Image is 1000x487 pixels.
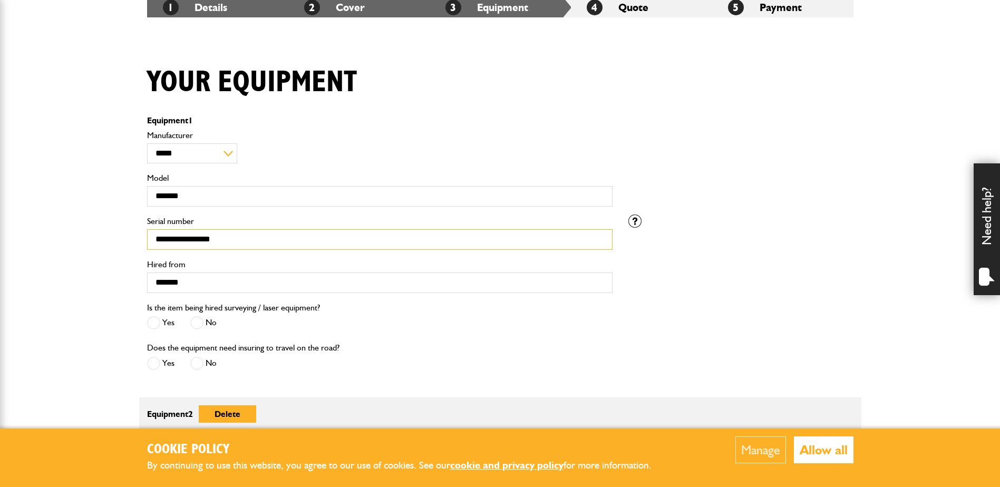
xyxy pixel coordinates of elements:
a: 2Cover [304,1,365,14]
span: 2 [188,409,193,419]
label: Does the equipment need insuring to travel on the road? [147,344,339,352]
label: Yes [147,357,174,370]
label: Serial number [147,217,613,226]
div: Need help? [974,163,1000,295]
label: No [190,357,217,370]
p: Equipment [147,405,613,423]
label: Manufacturer [147,131,613,140]
p: By continuing to use this website, you agree to our use of cookies. See our for more information. [147,457,669,474]
label: Is the item being hired surveying / laser equipment? [147,304,320,312]
a: 1Details [163,1,227,14]
label: Yes [147,316,174,329]
button: Manage [735,436,786,463]
label: Hired from [147,260,613,269]
label: Model [147,174,613,182]
span: 1 [188,115,193,125]
h1: Your equipment [147,65,357,100]
p: Equipment [147,116,613,125]
button: Allow all [794,436,853,463]
label: No [190,316,217,329]
button: Delete [199,405,256,423]
h2: Cookie Policy [147,442,669,458]
a: cookie and privacy policy [450,459,564,471]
